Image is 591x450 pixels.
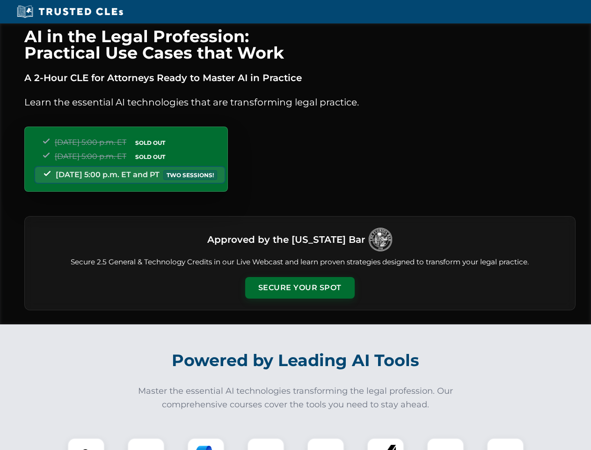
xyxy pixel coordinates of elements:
h1: AI in the Legal Profession: Practical Use Cases that Work [24,28,576,61]
button: Secure Your Spot [245,277,355,299]
img: Trusted CLEs [14,5,126,19]
span: SOLD OUT [132,152,168,162]
h3: Approved by the [US_STATE] Bar [207,231,365,248]
img: Logo [369,228,392,251]
p: Master the essential AI technologies transforming the legal profession. Our comprehensive courses... [132,384,460,412]
span: [DATE] 5:00 p.m. ET [55,138,126,147]
p: A 2-Hour CLE for Attorneys Ready to Master AI in Practice [24,70,576,85]
span: [DATE] 5:00 p.m. ET [55,152,126,161]
span: SOLD OUT [132,138,168,148]
p: Secure 2.5 General & Technology Credits in our Live Webcast and learn proven strategies designed ... [36,257,564,268]
h2: Powered by Leading AI Tools [36,344,555,377]
p: Learn the essential AI technologies that are transforming legal practice. [24,95,576,110]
